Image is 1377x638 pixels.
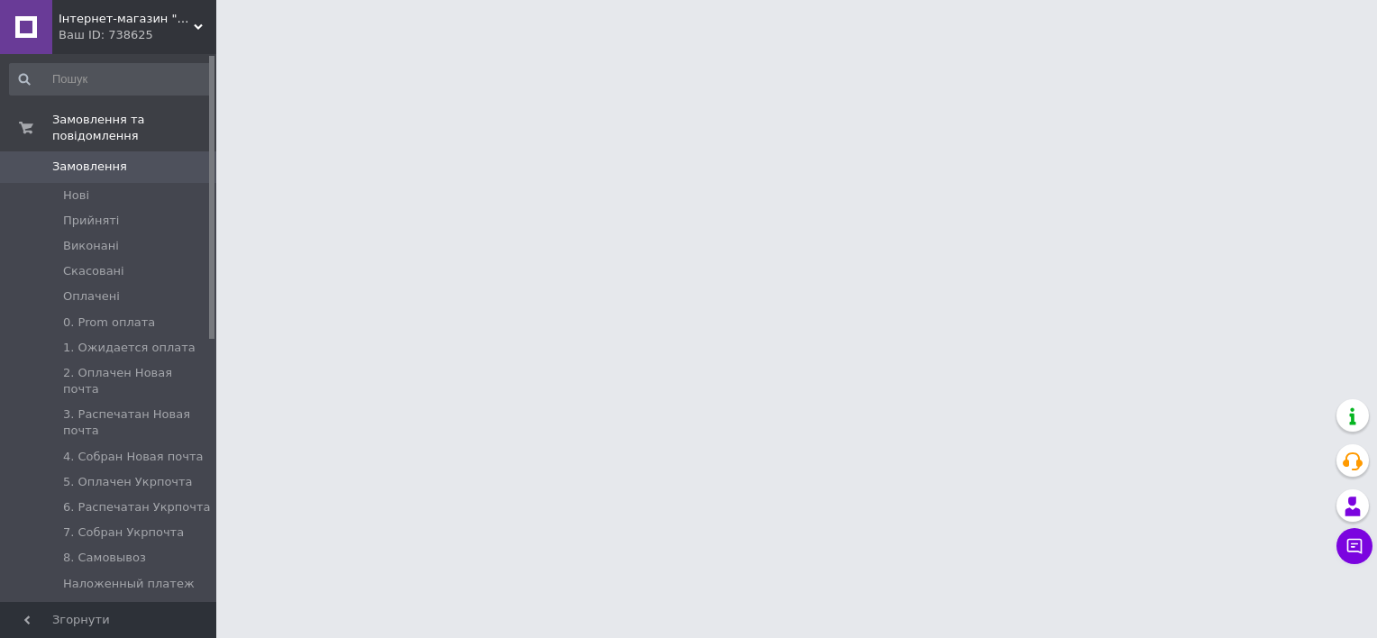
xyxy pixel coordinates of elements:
span: Скасовані [63,263,124,279]
span: 5. Оплачен Укрпочта [63,474,193,490]
span: Замовлення та повідомлення [52,112,216,144]
span: 0. Prom оплата [63,314,155,331]
button: Чат з покупцем [1336,528,1372,564]
span: Наложенный платеж [63,576,195,592]
span: 1. Ожидается оплата [63,340,196,356]
span: Нові [63,187,89,204]
span: Замовлення [52,159,127,175]
span: Замовлення з [PERSON_NAME] [63,601,211,633]
span: 8. Самовывоз [63,550,146,566]
span: Виконані [63,238,119,254]
span: Прийняті [63,213,119,229]
span: 6. Распечатан Укрпочта [63,499,211,515]
div: Ваш ID: 738625 [59,27,216,43]
span: Інтернет-магазин "Мельница-рукодельница" [59,11,194,27]
span: 7. Собран Укрпочта [63,524,184,541]
span: 2. Оплачен Новая почта [63,365,211,397]
span: Оплачені [63,288,120,305]
span: 4. Собран Новая почта [63,449,203,465]
input: Пошук [9,63,213,96]
span: 3. Распечатан Новая почта [63,406,211,439]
